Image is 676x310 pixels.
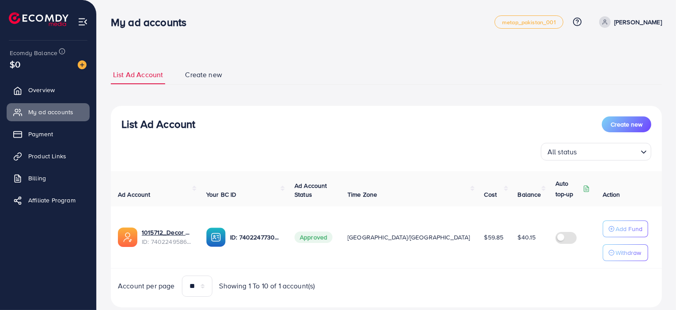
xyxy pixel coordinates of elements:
[603,220,648,237] button: Add Fund
[185,70,222,80] span: Create new
[28,108,73,116] span: My ad accounts
[546,146,579,158] span: All status
[118,228,137,247] img: ic-ads-acc.e4c84228.svg
[602,116,651,132] button: Create new
[7,191,90,209] a: Affiliate Program
[142,228,192,237] a: 1015712_Decor Sparkle Ad Acc_1723470538117
[541,143,651,161] div: Search for option
[7,125,90,143] a: Payment
[28,130,53,138] span: Payment
[206,190,237,199] span: Your BC ID
[219,281,315,291] span: Showing 1 To 10 of 1 account(s)
[28,196,76,205] span: Affiliate Program
[28,86,55,94] span: Overview
[10,58,20,71] span: $0
[347,233,470,242] span: [GEOGRAPHIC_DATA]/[GEOGRAPHIC_DATA]
[611,120,642,129] span: Create new
[295,181,327,199] span: Ad Account Status
[603,190,620,199] span: Action
[518,190,541,199] span: Balance
[484,190,497,199] span: Cost
[616,224,642,234] p: Add Fund
[638,270,669,303] iframe: Chat
[113,70,163,80] span: List Ad Account
[28,152,66,161] span: Product Links
[616,247,641,258] p: Withdraw
[118,190,151,199] span: Ad Account
[111,16,193,29] h3: My ad accounts
[142,237,192,246] span: ID: 7402249586368184336
[347,190,377,199] span: Time Zone
[230,232,280,243] p: ID: 7402247730963365889
[118,281,175,291] span: Account per page
[596,16,662,28] a: [PERSON_NAME]
[9,12,68,26] img: logo
[555,178,581,199] p: Auto top-up
[7,147,90,165] a: Product Links
[502,19,556,25] span: metap_pakistan_001
[10,49,57,57] span: Ecomdy Balance
[7,103,90,121] a: My ad accounts
[580,144,637,158] input: Search for option
[484,233,504,242] span: $59.85
[142,228,192,246] div: <span class='underline'>1015712_Decor Sparkle Ad Acc_1723470538117</span></br>7402249586368184336
[7,81,90,99] a: Overview
[206,228,226,247] img: ic-ba-acc.ded83a64.svg
[7,169,90,187] a: Billing
[603,244,648,261] button: Withdraw
[78,60,87,69] img: image
[295,232,332,243] span: Approved
[121,118,195,131] h3: List Ad Account
[495,15,563,29] a: metap_pakistan_001
[78,17,88,27] img: menu
[518,233,536,242] span: $40.15
[28,174,46,183] span: Billing
[614,17,662,27] p: [PERSON_NAME]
